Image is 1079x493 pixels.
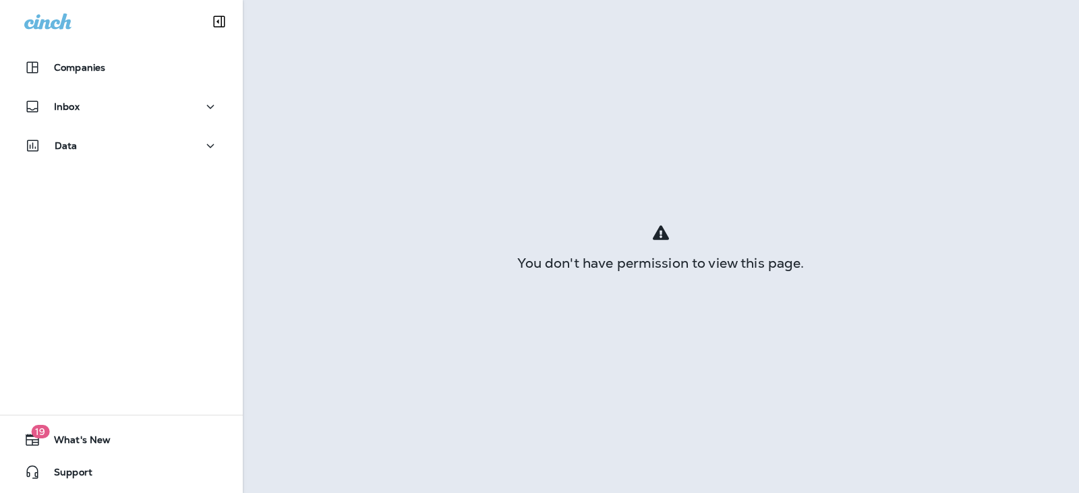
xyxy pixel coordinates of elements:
span: Support [40,467,92,483]
p: Companies [54,62,105,73]
span: 19 [31,425,49,438]
button: 19What's New [13,426,229,453]
span: What's New [40,434,111,451]
p: Data [55,140,78,151]
button: Collapse Sidebar [200,8,238,35]
button: Inbox [13,93,229,120]
button: Companies [13,54,229,81]
p: Inbox [54,101,80,112]
div: You don't have permission to view this page. [243,258,1079,268]
button: Support [13,459,229,486]
button: Data [13,132,229,159]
